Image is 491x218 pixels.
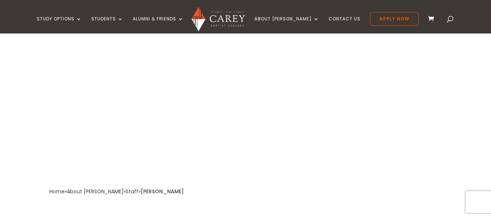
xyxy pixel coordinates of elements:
[192,7,245,31] img: Carey Baptist College
[141,187,184,197] div: [PERSON_NAME]
[370,12,419,26] a: Apply Now
[37,16,82,33] a: Study Options
[254,16,319,33] a: About [PERSON_NAME]
[67,188,124,195] a: About [PERSON_NAME]
[91,16,123,33] a: Students
[133,16,184,33] a: Alumni & Friends
[49,187,141,197] div: » » »
[126,188,138,195] a: Staff
[49,188,65,195] a: Home
[329,16,361,33] a: Contact Us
